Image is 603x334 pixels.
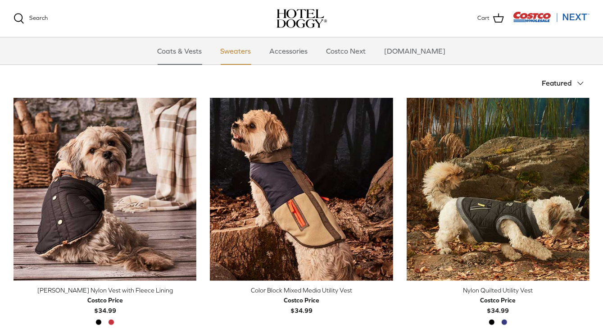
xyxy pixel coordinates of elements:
[14,13,48,24] a: Search
[150,37,210,64] a: Coats & Vests
[542,79,571,87] span: Featured
[480,295,516,305] div: Costco Price
[29,14,48,21] span: Search
[284,295,319,314] b: $34.99
[262,37,316,64] a: Accessories
[407,285,589,316] a: Nylon Quilted Utility Vest Costco Price$34.99
[284,295,319,305] div: Costco Price
[277,9,327,28] img: hoteldoggycom
[407,285,589,295] div: Nylon Quilted Utility Vest
[14,98,196,281] a: Melton Nylon Vest with Fleece Lining
[513,11,589,23] img: Costco Next
[542,73,589,93] button: Featured
[210,98,393,281] img: tan dog wearing a blue & brown vest
[277,9,327,28] a: hoteldoggy.com hoteldoggycom
[14,285,196,316] a: [PERSON_NAME] Nylon Vest with Fleece Lining Costco Price$34.99
[477,13,504,24] a: Cart
[87,295,123,305] div: Costco Price
[210,285,393,295] div: Color Block Mixed Media Utility Vest
[477,14,490,23] span: Cart
[318,37,374,64] a: Costco Next
[210,285,393,316] a: Color Block Mixed Media Utility Vest Costco Price$34.99
[513,17,589,24] a: Visit Costco Next
[210,98,393,281] a: Color Block Mixed Media Utility Vest
[87,295,123,314] b: $34.99
[480,295,516,314] b: $34.99
[14,285,196,295] div: [PERSON_NAME] Nylon Vest with Fleece Lining
[407,98,589,281] a: Nylon Quilted Utility Vest
[213,37,259,64] a: Sweaters
[376,37,454,64] a: [DOMAIN_NAME]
